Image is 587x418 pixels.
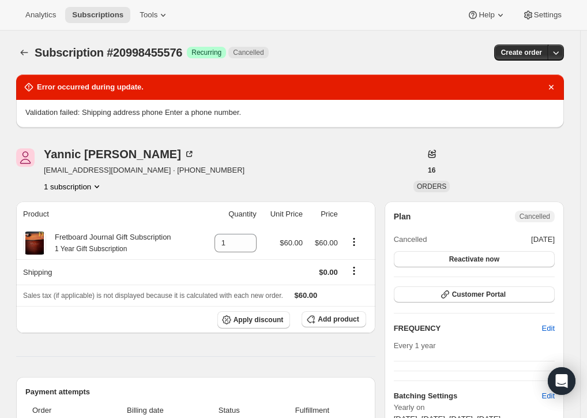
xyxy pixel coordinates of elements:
[479,10,494,20] span: Help
[421,162,442,178] button: 16
[515,7,569,23] button: Settings
[35,46,182,59] span: Subscription #20998455576
[319,268,338,277] span: $0.00
[37,81,144,93] h2: Error occurred during update.
[394,234,427,245] span: Cancelled
[542,323,555,334] span: Edit
[16,259,202,285] th: Shipping
[233,48,264,57] span: Cancelled
[16,201,202,227] th: Product
[548,367,575,395] div: Open Intercom Messenger
[394,402,555,413] span: Yearly on
[65,7,130,23] button: Subscriptions
[535,387,562,405] button: Edit
[44,181,103,192] button: Product actions
[140,10,157,20] span: Tools
[25,107,555,118] p: Validation failed: Shipping address phone Enter a phone number.
[16,44,32,61] button: Subscriptions
[98,405,193,416] span: Billing date
[280,238,303,247] span: $60.00
[295,291,318,300] span: $60.00
[302,311,366,327] button: Add product
[260,201,306,227] th: Unit Price
[306,201,341,227] th: Price
[44,165,244,176] span: [EMAIL_ADDRESS][DOMAIN_NAME] · [PHONE_NUMBER]
[531,234,555,245] span: [DATE]
[345,264,363,277] button: Shipping actions
[501,48,542,57] span: Create order
[494,44,549,61] button: Create order
[318,315,359,324] span: Add product
[428,166,435,175] span: 16
[394,323,542,334] h2: FREQUENCY
[520,212,550,221] span: Cancelled
[315,238,338,247] span: $60.00
[543,79,559,95] button: Dismiss notification
[25,10,56,20] span: Analytics
[23,292,283,300] span: Sales tax (if applicable) is not displayed because it is calculated with each new order.
[265,405,359,416] span: Fulfillment
[542,390,555,402] span: Edit
[535,319,562,338] button: Edit
[345,236,363,248] button: Product actions
[534,10,562,20] span: Settings
[16,148,35,167] span: Yannic Laroche
[44,148,195,160] div: Yannic [PERSON_NAME]
[191,48,221,57] span: Recurring
[217,311,291,329] button: Apply discount
[18,7,63,23] button: Analytics
[202,201,260,227] th: Quantity
[55,245,127,253] small: 1 Year Gift Subscription
[133,7,176,23] button: Tools
[234,315,284,324] span: Apply discount
[200,405,258,416] span: Status
[460,7,513,23] button: Help
[452,290,506,299] span: Customer Portal
[72,10,123,20] span: Subscriptions
[394,211,411,222] h2: Plan
[417,182,446,191] span: ORDERS
[394,341,436,350] span: Every 1 year
[449,255,499,264] span: Reactivate now
[46,232,171,255] div: Fretboard Journal Gift Subscription
[394,390,542,402] h6: Batching Settings
[394,286,555,303] button: Customer Portal
[394,251,555,267] button: Reactivate now
[25,386,366,398] h2: Payment attempts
